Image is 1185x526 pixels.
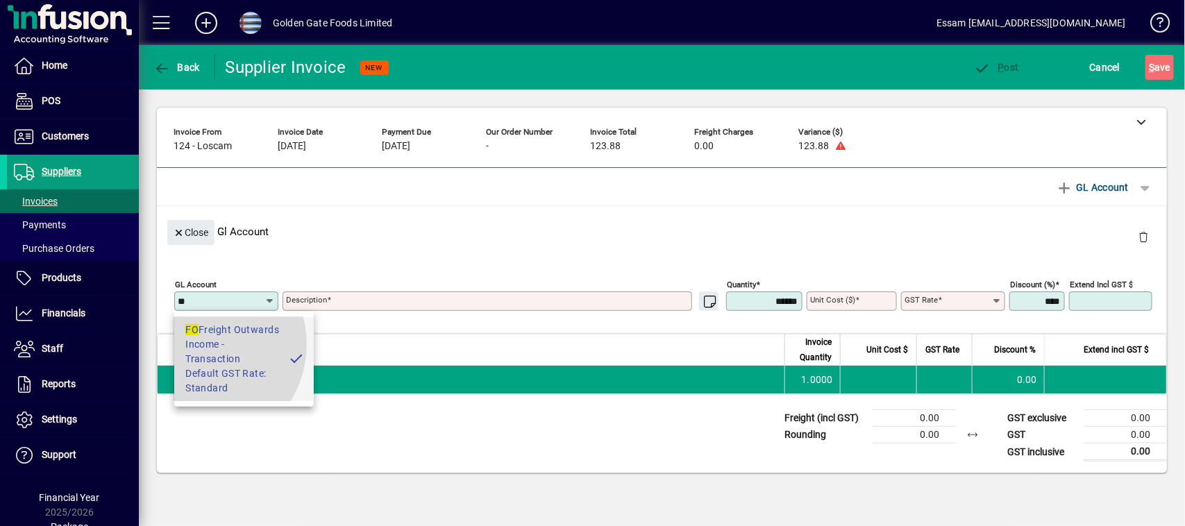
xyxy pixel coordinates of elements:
[150,55,203,80] button: Back
[1084,443,1167,461] td: 0.00
[167,220,215,245] button: Close
[286,295,327,305] mat-label: Description
[42,449,76,460] span: Support
[1000,410,1084,427] td: GST exclusive
[998,62,1005,73] span: P
[153,62,200,73] span: Back
[1145,55,1174,80] button: Save
[7,332,139,366] a: Staff
[226,56,346,78] div: Supplier Invoice
[42,343,63,354] span: Staff
[157,206,1167,257] div: Gl Account
[173,221,209,244] span: Close
[1090,56,1120,78] span: Cancel
[215,342,258,357] span: Description
[925,342,959,357] span: GST Rate
[7,189,139,213] a: Invoices
[1000,443,1084,461] td: GST inclusive
[866,342,908,357] span: Unit Cost $
[42,272,81,283] span: Products
[42,60,67,71] span: Home
[873,427,956,443] td: 0.00
[7,84,139,119] a: POS
[42,166,81,177] span: Suppliers
[14,243,94,254] span: Purchase Orders
[7,296,139,331] a: Financials
[727,280,756,289] mat-label: Quantity
[1070,280,1133,289] mat-label: Extend incl GST $
[382,141,410,152] span: [DATE]
[1127,220,1160,253] button: Delete
[1084,342,1149,357] span: Extend incl GST $
[936,12,1126,34] div: Essam [EMAIL_ADDRESS][DOMAIN_NAME]
[1149,56,1170,78] span: ave
[1010,280,1055,289] mat-label: Discount (%)
[1086,55,1124,80] button: Cancel
[366,63,383,72] span: NEW
[42,378,76,389] span: Reports
[228,10,273,35] button: Profile
[7,237,139,260] a: Purchase Orders
[183,375,192,383] span: GL
[486,141,489,152] span: -
[273,12,392,34] div: Golden Gate Foods Limited
[175,342,192,357] span: Item
[139,55,215,80] app-page-header-button: Back
[164,226,218,238] app-page-header-button: Close
[7,438,139,473] a: Support
[42,130,89,142] span: Customers
[184,10,228,35] button: Add
[7,402,139,437] a: Settings
[7,367,139,402] a: Reports
[590,141,621,152] span: 123.88
[278,141,306,152] span: [DATE]
[905,295,938,305] mat-label: GST rate
[7,261,139,296] a: Products
[778,427,873,443] td: Rounding
[1084,427,1167,443] td: 0.00
[1084,410,1167,427] td: 0.00
[42,307,85,319] span: Financials
[7,119,139,154] a: Customers
[174,141,232,152] span: 124 - Loscam
[810,295,855,305] mat-label: Unit Cost ($)
[14,196,58,207] span: Invoices
[694,141,714,152] span: 0.00
[1149,62,1154,73] span: S
[970,55,1023,80] button: Post
[972,366,1044,393] td: 0.00
[784,366,840,393] td: 1.0000
[798,141,829,152] span: 123.88
[793,334,832,365] span: Invoice Quantity
[994,342,1036,357] span: Discount %
[1000,427,1084,443] td: GST
[42,414,77,425] span: Settings
[42,95,60,106] span: POS
[873,410,956,427] td: 0.00
[974,62,1019,73] span: ost
[7,213,139,237] a: Payments
[7,49,139,83] a: Home
[1127,230,1160,243] app-page-header-button: Delete
[40,492,100,503] span: Financial Year
[14,219,66,230] span: Payments
[1140,3,1168,48] a: Knowledge Base
[175,280,217,289] mat-label: GL Account
[778,410,873,427] td: Freight (incl GST)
